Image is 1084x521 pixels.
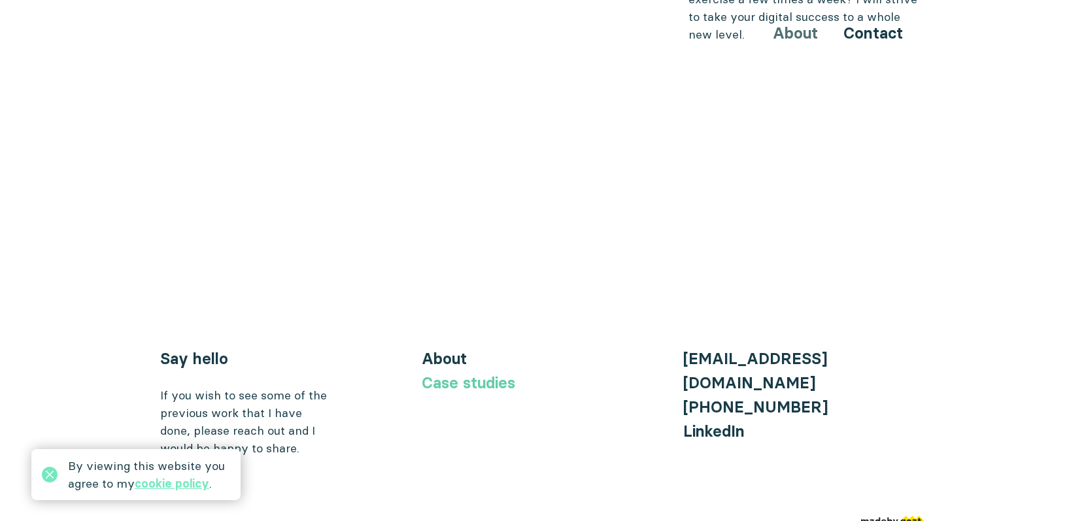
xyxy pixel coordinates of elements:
a: [EMAIL_ADDRESS][DOMAIN_NAME] [683,349,827,392]
a: LinkedIn [683,422,745,441]
div: By viewing this website you agree to my . [68,457,230,492]
a: About [422,349,467,368]
a: Say hello [160,349,228,368]
a: Case studies [422,373,515,392]
div: If you wish to see some of the previous work that I have done, please reach out and I would be ha... [160,386,330,457]
a: cookie policy [135,476,209,491]
a: Contact [843,24,903,42]
a: [PHONE_NUMBER] [683,397,828,416]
